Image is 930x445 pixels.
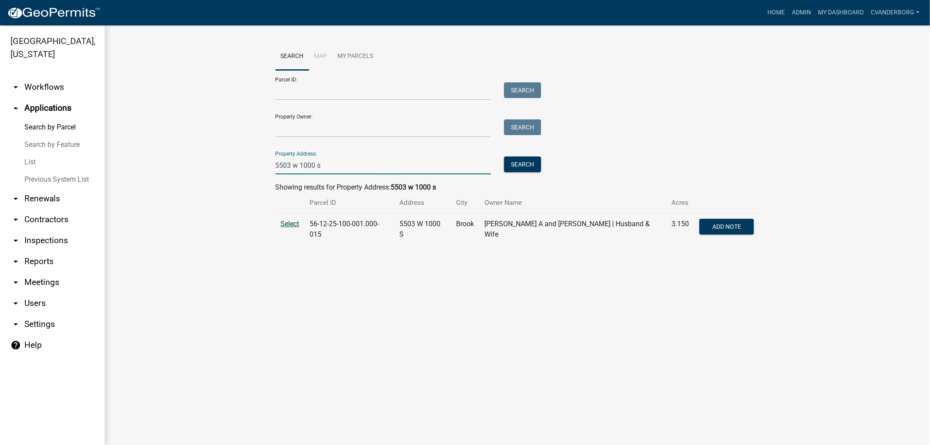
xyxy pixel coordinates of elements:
[867,4,923,21] a: cvanderborg
[504,82,541,98] button: Search
[10,277,21,288] i: arrow_drop_down
[480,214,667,245] td: [PERSON_NAME] A and [PERSON_NAME] | Husband & Wife
[814,4,867,21] a: My Dashboard
[666,193,694,213] th: Acres
[305,214,395,245] td: 56-12-25-100-001.000-015
[666,214,694,245] td: 3.150
[10,298,21,309] i: arrow_drop_down
[788,4,814,21] a: Admin
[764,4,788,21] a: Home
[699,219,754,234] button: Add Note
[391,183,436,191] strong: 5503 w 1000 s
[10,82,21,92] i: arrow_drop_down
[10,340,21,350] i: help
[276,182,760,193] div: Showing results for Property Address:
[480,193,667,213] th: Owner Name
[394,214,451,245] td: 5503 W 1000 S
[333,43,379,71] a: My Parcels
[394,193,451,213] th: Address
[10,194,21,204] i: arrow_drop_down
[712,223,741,230] span: Add Note
[10,103,21,113] i: arrow_drop_up
[451,214,480,245] td: Brook
[281,220,300,228] a: Select
[276,43,309,71] a: Search
[10,235,21,246] i: arrow_drop_down
[10,214,21,225] i: arrow_drop_down
[504,156,541,172] button: Search
[451,193,480,213] th: City
[305,193,395,213] th: Parcel ID
[504,119,541,135] button: Search
[10,256,21,267] i: arrow_drop_down
[10,319,21,330] i: arrow_drop_down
